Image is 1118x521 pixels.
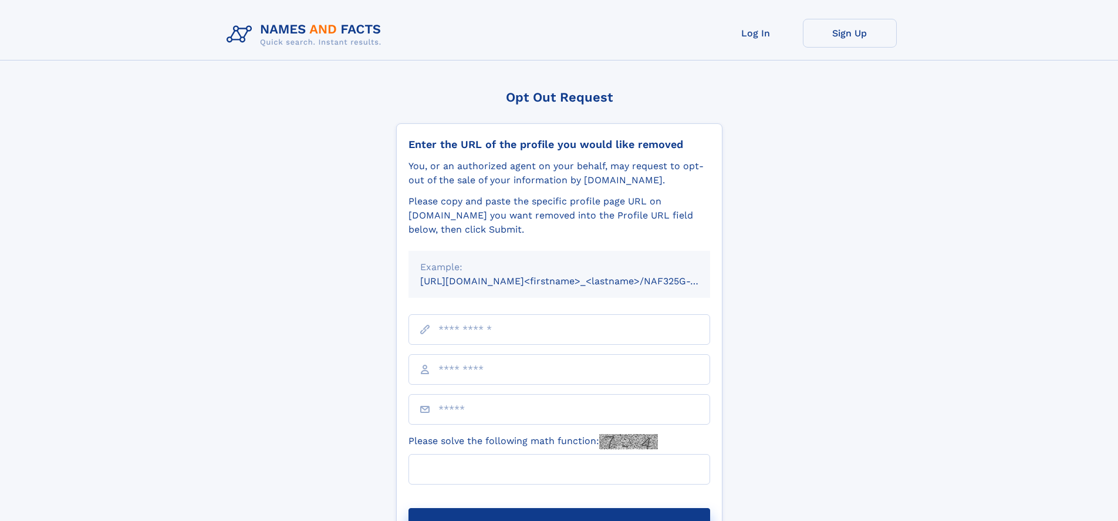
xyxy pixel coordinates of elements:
[222,19,391,51] img: Logo Names and Facts
[420,275,732,287] small: [URL][DOMAIN_NAME]<firstname>_<lastname>/NAF325G-xxxxxxxx
[803,19,897,48] a: Sign Up
[408,194,710,237] div: Please copy and paste the specific profile page URL on [DOMAIN_NAME] you want removed into the Pr...
[408,159,710,187] div: You, or an authorized agent on your behalf, may request to opt-out of the sale of your informatio...
[396,90,722,105] div: Opt Out Request
[709,19,803,48] a: Log In
[420,260,698,274] div: Example:
[408,138,710,151] div: Enter the URL of the profile you would like removed
[408,434,658,449] label: Please solve the following math function:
